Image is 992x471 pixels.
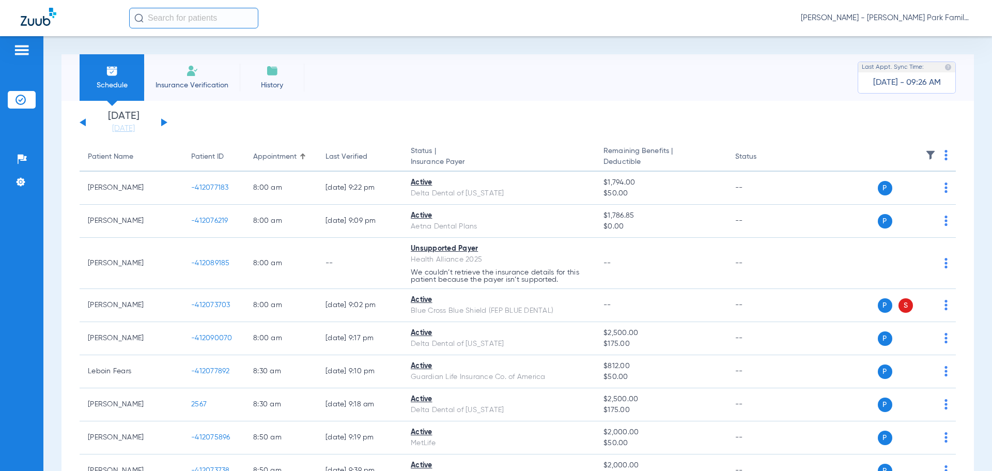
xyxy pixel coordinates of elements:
td: [DATE] 9:22 PM [317,172,402,205]
td: [PERSON_NAME] [80,238,183,289]
td: [PERSON_NAME] [80,421,183,454]
span: [DATE] - 09:26 AM [873,78,941,88]
img: group-dot-blue.svg [944,366,948,376]
span: $1,794.00 [603,177,718,188]
span: S [898,298,913,313]
span: -412090070 [191,335,233,342]
td: -- [727,172,797,205]
span: Last Appt. Sync Time: [862,62,924,72]
div: Health Alliance 2025 [411,254,587,265]
th: Remaining Benefits | [595,143,726,172]
div: Active [411,427,587,438]
td: 8:00 AM [245,289,317,322]
div: Aetna Dental Plans [411,221,587,232]
span: $2,500.00 [603,394,718,405]
td: 8:30 AM [245,388,317,421]
span: Deductible [603,157,718,168]
td: [PERSON_NAME] [80,322,183,355]
div: Last Verified [326,151,367,162]
div: Guardian Life Insurance Co. of America [411,372,587,383]
div: Active [411,460,587,471]
td: -- [317,238,402,289]
img: group-dot-blue.svg [944,333,948,343]
span: $175.00 [603,405,718,416]
div: Patient Name [88,151,175,162]
div: Patient ID [191,151,237,162]
td: [DATE] 9:19 PM [317,421,402,454]
td: [DATE] 9:02 PM [317,289,402,322]
img: group-dot-blue.svg [944,300,948,310]
span: History [247,80,297,90]
img: hamburger-icon [13,44,30,56]
a: [DATE] [92,124,154,134]
span: $2,500.00 [603,328,718,339]
td: [PERSON_NAME] [80,205,183,238]
span: $0.00 [603,221,718,232]
img: group-dot-blue.svg [944,432,948,443]
span: P [878,398,892,412]
th: Status [727,143,797,172]
div: MetLife [411,438,587,449]
td: 8:00 AM [245,172,317,205]
span: -412076219 [191,217,228,224]
span: P [878,331,892,346]
img: last sync help info [944,64,952,71]
td: 8:30 AM [245,355,317,388]
div: Active [411,295,587,306]
span: -412077892 [191,368,230,375]
td: -- [727,238,797,289]
span: -412075896 [191,434,230,441]
input: Search for patients [129,8,258,28]
td: -- [727,322,797,355]
span: $812.00 [603,361,718,372]
th: Status | [402,143,595,172]
div: Active [411,210,587,221]
td: 8:50 AM [245,421,317,454]
span: -412077183 [191,184,229,191]
span: P [878,214,892,229]
p: We couldn’t retrieve the insurance details for this patient because the payer isn’t supported. [411,269,587,283]
td: -- [727,388,797,421]
td: -- [727,289,797,322]
div: Delta Dental of [US_STATE] [411,188,587,199]
td: 8:00 AM [245,205,317,238]
div: Appointment [253,151,309,162]
span: [PERSON_NAME] - [PERSON_NAME] Park Family Dentistry [801,13,971,23]
span: $2,000.00 [603,460,718,471]
td: [PERSON_NAME] [80,172,183,205]
img: Manual Insurance Verification [186,65,198,77]
span: -412073703 [191,301,230,309]
span: Schedule [87,80,136,90]
td: -- [727,355,797,388]
img: Schedule [106,65,118,77]
span: $50.00 [603,438,718,449]
div: Patient Name [88,151,133,162]
div: Blue Cross Blue Shield (FEP BLUE DENTAL) [411,306,587,316]
div: Last Verified [326,151,394,162]
td: [DATE] 9:18 AM [317,388,402,421]
div: Active [411,361,587,372]
td: [PERSON_NAME] [80,388,183,421]
img: History [266,65,278,77]
span: Insurance Payer [411,157,587,168]
img: group-dot-blue.svg [944,183,948,193]
img: group-dot-blue.svg [944,399,948,409]
li: [DATE] [92,111,154,134]
span: $50.00 [603,188,718,199]
img: Search Icon [134,13,144,23]
span: P [878,298,892,313]
img: group-dot-blue.svg [944,216,948,226]
div: Appointment [253,151,297,162]
span: P [878,364,892,379]
div: Delta Dental of [US_STATE] [411,339,587,350]
img: Zuub Logo [21,8,56,26]
td: [DATE] 9:17 PM [317,322,402,355]
div: Active [411,328,587,339]
span: -- [603,260,611,267]
img: filter.svg [925,150,936,160]
span: P [878,431,892,445]
td: [PERSON_NAME] [80,289,183,322]
td: 8:00 AM [245,322,317,355]
td: -- [727,421,797,454]
span: -412089185 [191,260,230,267]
